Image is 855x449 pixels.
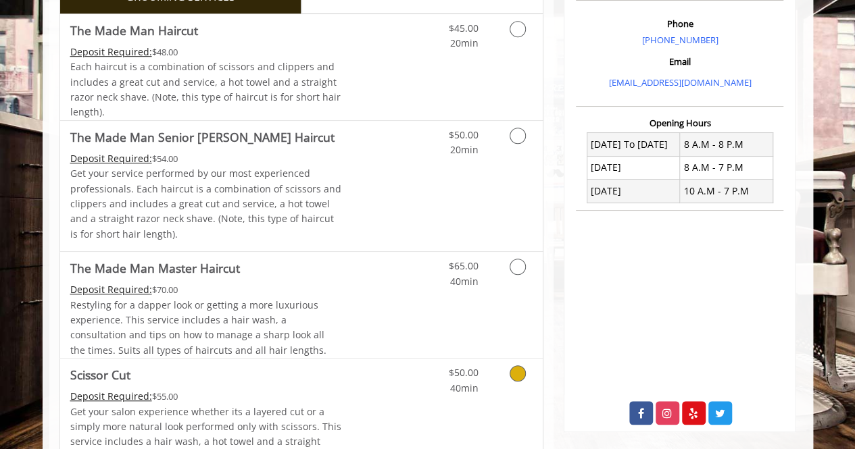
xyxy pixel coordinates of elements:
span: This service needs some Advance to be paid before we block your appointment [70,283,152,296]
span: This service needs some Advance to be paid before we block your appointment [70,390,152,402]
b: Scissor Cut [70,365,130,384]
a: [EMAIL_ADDRESS][DOMAIN_NAME] [608,76,751,88]
div: $48.00 [70,45,342,59]
b: The Made Man Master Haircut [70,259,240,278]
b: The Made Man Haircut [70,21,198,40]
span: This service needs some Advance to be paid before we block your appointment [70,152,152,165]
span: Each haircut is a combination of scissors and clippers and includes a great cut and service, a ho... [70,60,341,118]
span: $50.00 [448,366,478,379]
span: $45.00 [448,22,478,34]
td: [DATE] [587,180,680,203]
span: This service needs some Advance to be paid before we block your appointment [70,45,152,58]
h3: Phone [579,19,780,28]
td: 10 A.M - 7 P.M [680,180,773,203]
div: $55.00 [70,389,342,404]
h3: Opening Hours [576,118,783,128]
td: 8 A.M - 7 P.M [680,156,773,179]
p: Get your service performed by our most experienced professionals. Each haircut is a combination o... [70,166,342,242]
span: 40min [449,381,478,394]
span: $65.00 [448,259,478,272]
td: [DATE] [587,156,680,179]
a: [PHONE_NUMBER] [641,34,718,46]
span: 20min [449,36,478,49]
div: $70.00 [70,282,342,297]
span: Restyling for a dapper look or getting a more luxurious experience. This service includes a hair ... [70,298,326,356]
div: $54.00 [70,151,342,166]
td: [DATE] To [DATE] [587,133,680,156]
td: 8 A.M - 8 P.M [680,133,773,156]
span: 20min [449,143,478,156]
h3: Email [579,57,780,66]
b: The Made Man Senior [PERSON_NAME] Haircut [70,128,335,147]
span: $50.00 [448,128,478,141]
span: 40min [449,275,478,288]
